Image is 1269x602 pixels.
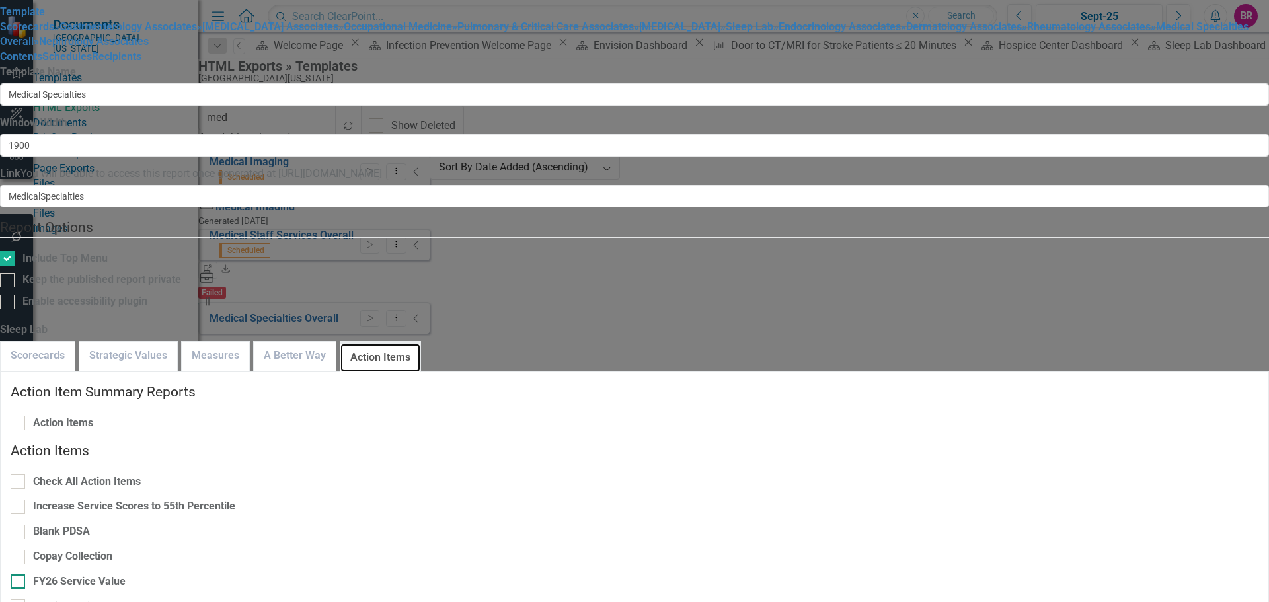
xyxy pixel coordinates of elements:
a: »Endocrinology Associates [773,20,901,33]
a: »Occupational Medicine [338,20,452,33]
div: Copay Collection [33,549,112,564]
a: »Gastroenterology Associates [54,20,197,33]
a: »[MEDICAL_DATA] Associates [197,20,338,33]
a: »[MEDICAL_DATA] [634,20,720,33]
legend: Action Item Summary Reports [11,382,1258,402]
span: » [773,20,779,33]
a: »Pulmonary & Critical Care Associates [452,20,634,33]
legend: Action Items [11,441,1258,461]
a: »Sleep Lab [720,20,773,33]
div: Enable accessibility plugin [22,294,147,309]
span: » [720,20,726,33]
a: Measures [182,342,249,370]
span: » [1022,20,1027,33]
span: You will be able to access this report once generated at [URL][DOMAIN_NAME] [20,167,382,180]
div: Include Top Menu [22,251,108,266]
a: Strategic Values [79,342,177,370]
a: Recipients [92,50,141,63]
span: » [338,20,344,33]
span: » [634,20,639,33]
div: FY26 Service Value [33,574,126,589]
a: Scorecards [1,342,75,370]
a: »Rheumatology Associates [1022,20,1151,33]
a: Action Items [340,344,420,372]
span: » [54,20,59,33]
div: Keep the published report private [22,272,181,287]
a: »Dermatology Associates [901,20,1022,33]
a: A Better Way [254,342,336,370]
a: »Nephrology Associates [34,35,149,48]
a: Schedules [42,50,92,63]
div: Blank PDSA [33,524,90,539]
div: Action Items [33,416,93,431]
div: Increase Service Scores to 55th Percentile [33,499,235,514]
span: » [452,20,457,33]
span: » [1151,20,1156,33]
div: Check All Action Items [33,474,141,490]
span: » [197,20,202,33]
span: » [901,20,906,33]
span: » [34,35,39,48]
